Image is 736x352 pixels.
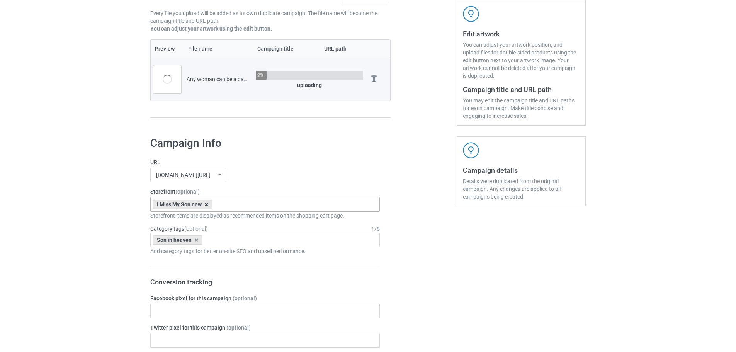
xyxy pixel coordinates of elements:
th: URL path [320,40,366,58]
label: Twitter pixel for this campaign [150,324,380,332]
b: You can adjust your artwork using the edit button. [150,26,272,32]
label: URL [150,158,380,166]
th: Preview [151,40,184,58]
div: Any woman can be a daughter, to be the daughter of a dad with wings.png [187,75,250,83]
label: Facebook pixel for this campaign [150,294,380,302]
div: I Miss My Son new [153,200,212,209]
div: Details were duplicated from the original campaign. Any changes are applied to all campaigns bein... [463,177,580,201]
div: Add category tags for better on-site SEO and upsell performance. [150,247,380,255]
p: Every file you upload will be added as its own duplicate campaign. The file name will become the ... [150,9,391,25]
h3: Edit artwork [463,29,580,38]
span: (optional) [175,189,200,195]
div: [DOMAIN_NAME][URL] [156,172,211,178]
img: svg+xml;base64,PD94bWwgdmVyc2lvbj0iMS4wIiBlbmNvZGluZz0iVVRGLTgiPz4KPHN2ZyB3aWR0aD0iMjhweCIgaGVpZ2... [369,73,379,84]
div: You may edit the campaign title and URL paths for each campaign. Make title concise and engaging ... [463,97,580,120]
h3: Campaign title and URL path [463,85,580,94]
h1: Campaign Info [150,136,380,150]
h3: Conversion tracking [150,277,380,286]
img: svg+xml;base64,PD94bWwgdmVyc2lvbj0iMS4wIiBlbmNvZGluZz0iVVRGLTgiPz4KPHN2ZyB3aWR0aD0iNDJweCIgaGVpZ2... [463,6,479,22]
div: 2% [257,73,264,78]
th: Campaign title [253,40,320,58]
label: Storefront [150,188,380,196]
div: uploading [256,81,363,89]
th: File name [184,40,253,58]
span: (optional) [226,325,251,331]
div: 1 / 6 [371,225,380,233]
h3: Campaign details [463,166,580,175]
img: svg+xml;base64,PD94bWwgdmVyc2lvbj0iMS4wIiBlbmNvZGluZz0iVVRGLTgiPz4KPHN2ZyB3aWR0aD0iNDJweCIgaGVpZ2... [463,142,479,158]
div: Son in heaven [153,235,202,245]
span: (optional) [184,226,208,232]
div: Storefront items are displayed as recommended items on the shopping cart page. [150,212,380,219]
label: Category tags [150,225,208,233]
span: (optional) [233,295,257,301]
div: You can adjust your artwork position, and upload files for double-sided products using the edit b... [463,41,580,80]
